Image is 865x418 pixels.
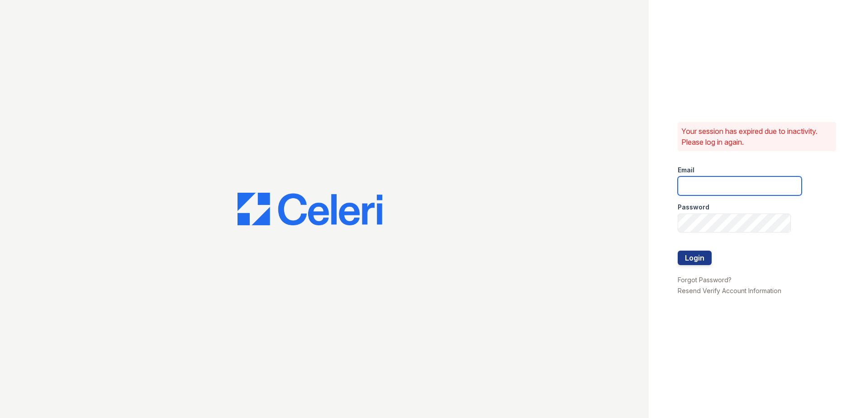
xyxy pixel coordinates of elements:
p: Your session has expired due to inactivity. Please log in again. [681,126,832,147]
img: CE_Logo_Blue-a8612792a0a2168367f1c8372b55b34899dd931a85d93a1a3d3e32e68fde9ad4.png [238,193,382,225]
label: Email [678,166,694,175]
button: Login [678,251,712,265]
a: Resend Verify Account Information [678,287,781,294]
a: Forgot Password? [678,276,732,284]
label: Password [678,203,709,212]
